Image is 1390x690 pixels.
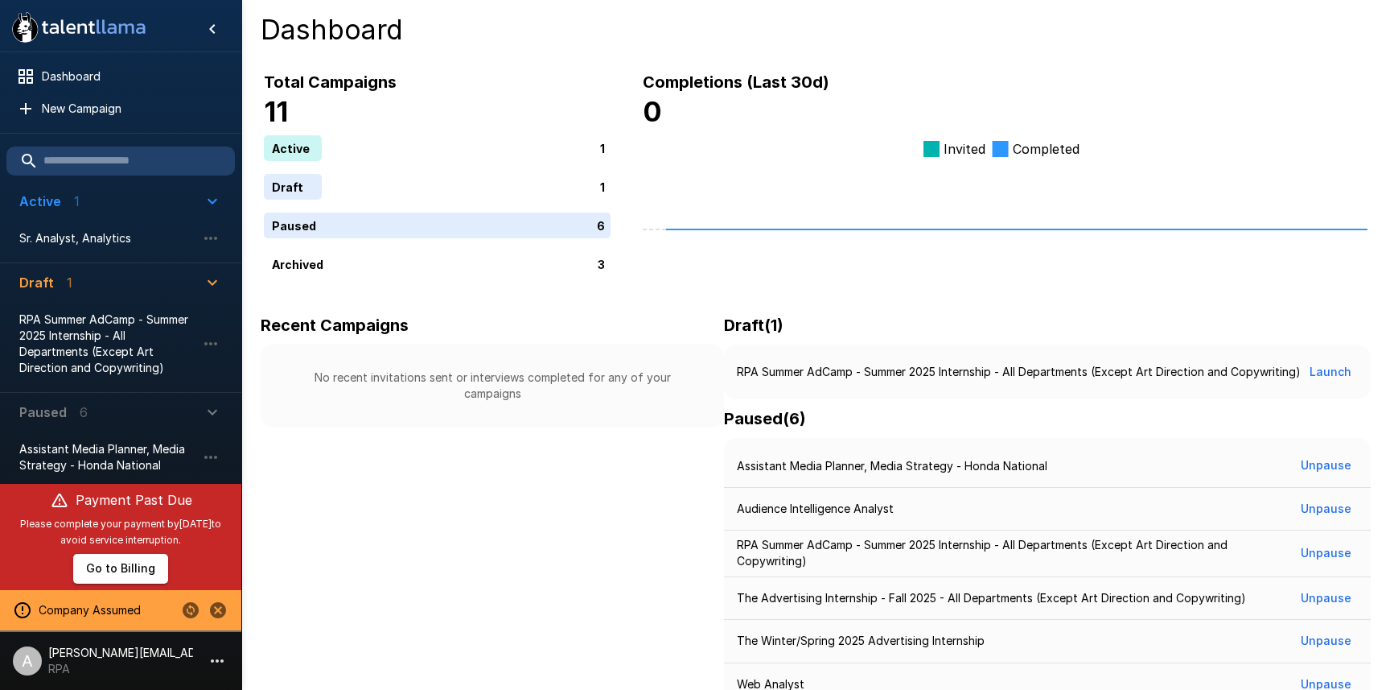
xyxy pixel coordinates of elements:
button: Launch [1303,357,1358,387]
b: 0 [643,95,662,128]
button: Unpause [1294,584,1358,614]
button: Unpause [1294,494,1358,524]
p: No recent invitations sent or interviews completed for any of your campaigns [286,370,698,402]
b: 11 [264,95,288,128]
b: Paused ( 6 ) [724,409,806,428]
p: RPA Summer AdCamp - Summer 2025 Internship - All Departments (Except Art Direction and Copywriting) [737,537,1295,569]
p: Assistant Media Planner, Media Strategy - Honda National [737,458,1047,474]
b: Completions (Last 30d) [643,72,829,92]
p: 1 [600,139,605,156]
p: The Advertising Internship - Fall 2025 - All Departments (Except Art Direction and Copywriting) [737,590,1246,606]
p: 6 [597,217,605,233]
p: The Winter/Spring 2025 Advertising Internship [737,633,985,649]
p: 3 [598,255,605,272]
button: Unpause [1294,626,1358,656]
b: Recent Campaigns [261,316,409,335]
p: Audience Intelligence Analyst [737,501,894,517]
button: Unpause [1294,451,1358,481]
p: 1 [600,178,605,195]
h4: Dashboard [261,13,1371,47]
b: Total Campaigns [264,72,397,92]
b: Draft ( 1 ) [724,316,783,335]
p: RPA Summer AdCamp - Summer 2025 Internship - All Departments (Except Art Direction and Copywriting) [737,364,1301,380]
button: Unpause [1295,539,1358,568]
